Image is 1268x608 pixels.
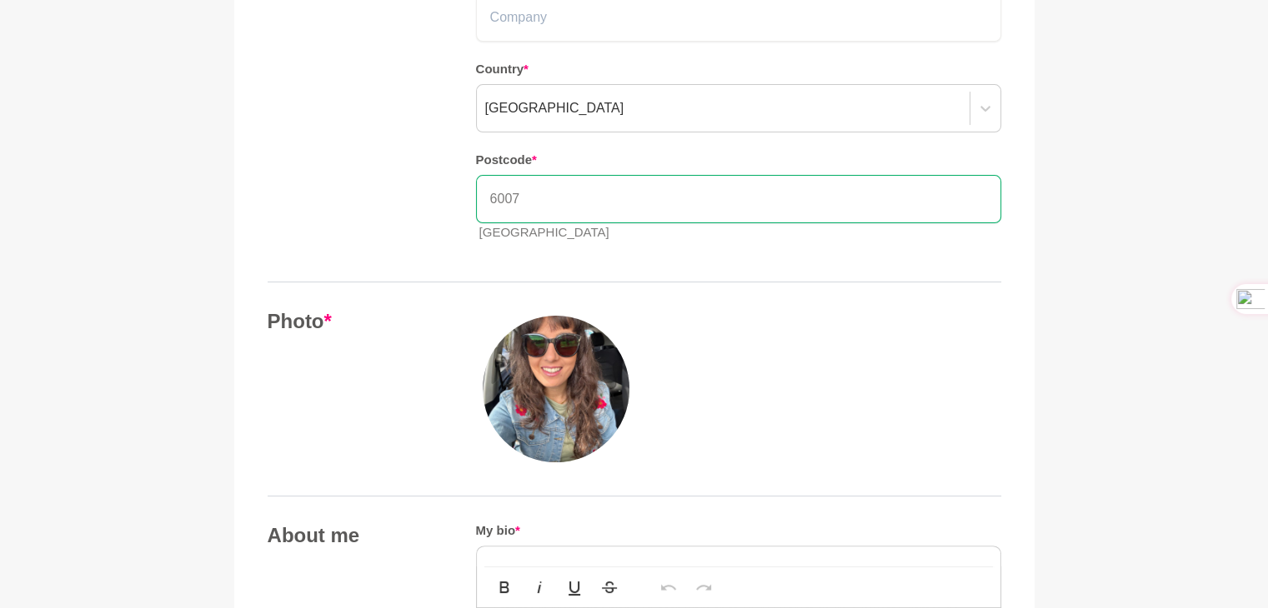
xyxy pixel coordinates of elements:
input: Postcode [476,175,1001,223]
div: [GEOGRAPHIC_DATA] [485,98,624,118]
h5: Postcode [476,152,1001,168]
button: Redo (Ctrl+Shift+Z) [688,571,719,604]
p: [GEOGRAPHIC_DATA] [479,223,1001,242]
button: Strikethrough (Ctrl+S) [594,571,625,604]
p: Hi, my name is [PERSON_NAME] and thinking about my career, I've honestly been all over the place. [494,563,984,601]
h5: My bio [476,523,1001,539]
button: Bold (Ctrl+B) [489,571,520,604]
h5: Country [476,62,1001,77]
h4: Photo [268,309,443,334]
button: Undo (Ctrl+Z) [653,571,684,604]
h4: About me [268,523,443,548]
button: Underline (Ctrl+U) [559,571,590,604]
button: Italic (Ctrl+I) [524,571,555,604]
